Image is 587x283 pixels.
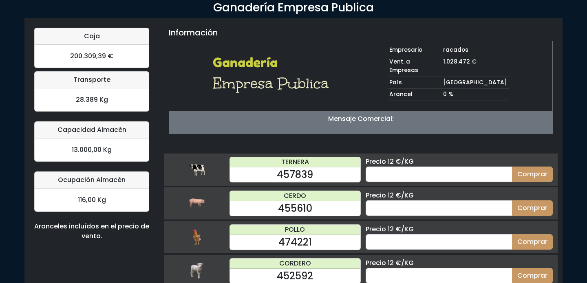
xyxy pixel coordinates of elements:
div: 116,00 Kg [35,189,149,211]
div: Capacidad Almacén [35,122,149,138]
img: pollo.png [189,229,205,245]
h5: Información [169,28,218,37]
td: 1.028.472 € [441,56,509,77]
td: 0 % [441,89,509,101]
div: TERNERA [230,157,360,167]
div: 457839 [230,167,360,182]
div: 13.000,00 Kg [35,138,149,161]
td: [GEOGRAPHIC_DATA] [441,77,509,89]
div: Aranceles incluídos en el precio de venta. [34,222,149,241]
img: cordero.png [189,263,205,279]
img: cerdo.png [189,195,205,211]
td: País [388,77,441,89]
div: CORDERO [230,259,360,269]
div: Precio 12 €/KG [366,258,553,268]
button: Comprar [512,234,553,250]
h3: Ganadería Empresa Publica [29,1,558,15]
button: Comprar [512,200,553,216]
td: racados [441,44,509,56]
div: 455610 [230,201,360,216]
div: Caja [35,28,149,45]
td: Vent. a Empresas [388,56,441,77]
div: Precio 12 €/KG [366,157,553,167]
td: Empresario [388,44,441,56]
div: 200.309,39 € [35,45,149,68]
div: Transporte [35,72,149,88]
td: Arancel [388,89,441,101]
h1: Empresa Publica [213,74,334,93]
button: Comprar [512,167,553,182]
div: Precio 12 €/KG [366,191,553,200]
img: ternera.png [189,161,205,178]
div: Precio 12 €/KG [366,224,553,234]
div: POLLO [230,225,360,235]
div: Ocupación Almacén [35,172,149,189]
h2: Ganadería [213,55,334,70]
div: 474221 [230,235,360,250]
div: CERDO [230,191,360,201]
p: Mensaje Comercial: [169,114,552,124]
div: 28.389 Kg [35,88,149,111]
